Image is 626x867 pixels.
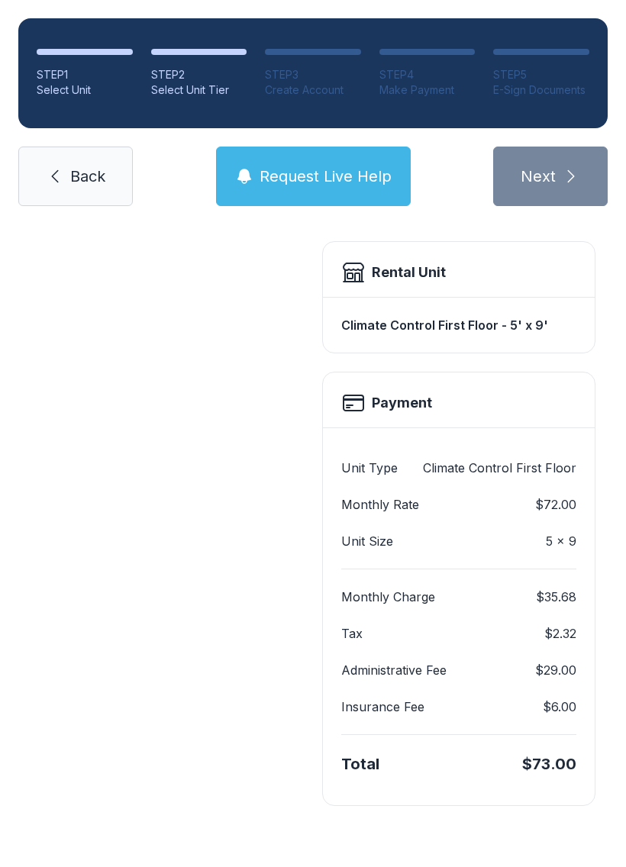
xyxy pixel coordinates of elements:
div: Total [341,753,379,775]
div: Create Account [265,82,361,98]
h2: Payment [372,392,432,414]
dt: Insurance Fee [341,698,424,716]
dd: $72.00 [535,495,576,514]
dt: Monthly Charge [341,588,435,606]
dt: Unit Type [341,459,398,477]
div: STEP 5 [493,67,589,82]
div: $73.00 [522,753,576,775]
div: Climate Control First Floor - 5' x 9' [341,310,576,340]
div: Rental Unit [372,262,446,283]
dd: 5 x 9 [546,532,576,550]
div: STEP 3 [265,67,361,82]
div: STEP 1 [37,67,133,82]
div: Select Unit [37,82,133,98]
span: Back [70,166,105,187]
div: STEP 2 [151,67,247,82]
dt: Unit Size [341,532,393,550]
dd: $29.00 [535,661,576,679]
div: E-Sign Documents [493,82,589,98]
dt: Administrative Fee [341,661,447,679]
dd: Climate Control First Floor [423,459,576,477]
dd: $2.32 [544,624,576,643]
div: Select Unit Tier [151,82,247,98]
dt: Monthly Rate [341,495,419,514]
dd: $6.00 [543,698,576,716]
dd: $35.68 [536,588,576,606]
dt: Tax [341,624,363,643]
div: Make Payment [379,82,476,98]
span: Next [521,166,556,187]
span: Request Live Help [260,166,392,187]
div: STEP 4 [379,67,476,82]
